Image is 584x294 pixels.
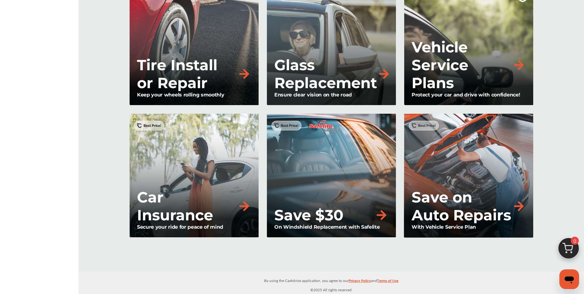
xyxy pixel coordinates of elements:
p: Tire Install or Repair [137,56,237,92]
img: right-arrow-orange.79f929b2.svg [512,58,526,72]
p: On Windshield Replacement with Safelite [274,224,388,230]
p: By using the CarAdvise application, you agree to our and [79,277,584,284]
p: Secure your ride for peace of mind [137,224,251,230]
a: Save $30On Windshield Replacement with Safelite [266,113,396,238]
img: right-arrow-orange.79f929b2.svg [377,67,391,81]
p: Save $30 [274,206,344,224]
p: Keep your wheels rolling smoothly [137,92,251,98]
a: Privacy Policy [348,277,371,287]
img: cart_icon.3d0951e8.svg [554,235,583,265]
a: Terms of Use [377,277,398,287]
img: right-arrow-orange.79f929b2.svg [512,199,526,213]
p: Save on Auto Repairs [412,188,512,224]
img: right-arrow-orange.79f929b2.svg [375,208,388,222]
a: Car InsuranceSecure your ride for peace of mind [129,113,259,238]
iframe: Button to launch messaging window [559,269,579,289]
p: Vehicle Service Plans [412,38,512,92]
div: © 2025 All rights reserved. [79,272,584,294]
p: Ensure clear vision on the road [274,92,388,98]
p: Car Insurance [137,188,237,224]
p: Glass Replacement [274,56,377,92]
a: Save on Auto RepairsWith Vehicle Service Plan [404,113,534,238]
p: Protect your car and drive with confidence! [412,92,526,98]
img: right-arrow-orange.79f929b2.svg [237,199,251,213]
img: right-arrow-orange.79f929b2.svg [237,67,251,81]
span: 0 [571,237,579,245]
p: With Vehicle Service Plan [412,224,526,230]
